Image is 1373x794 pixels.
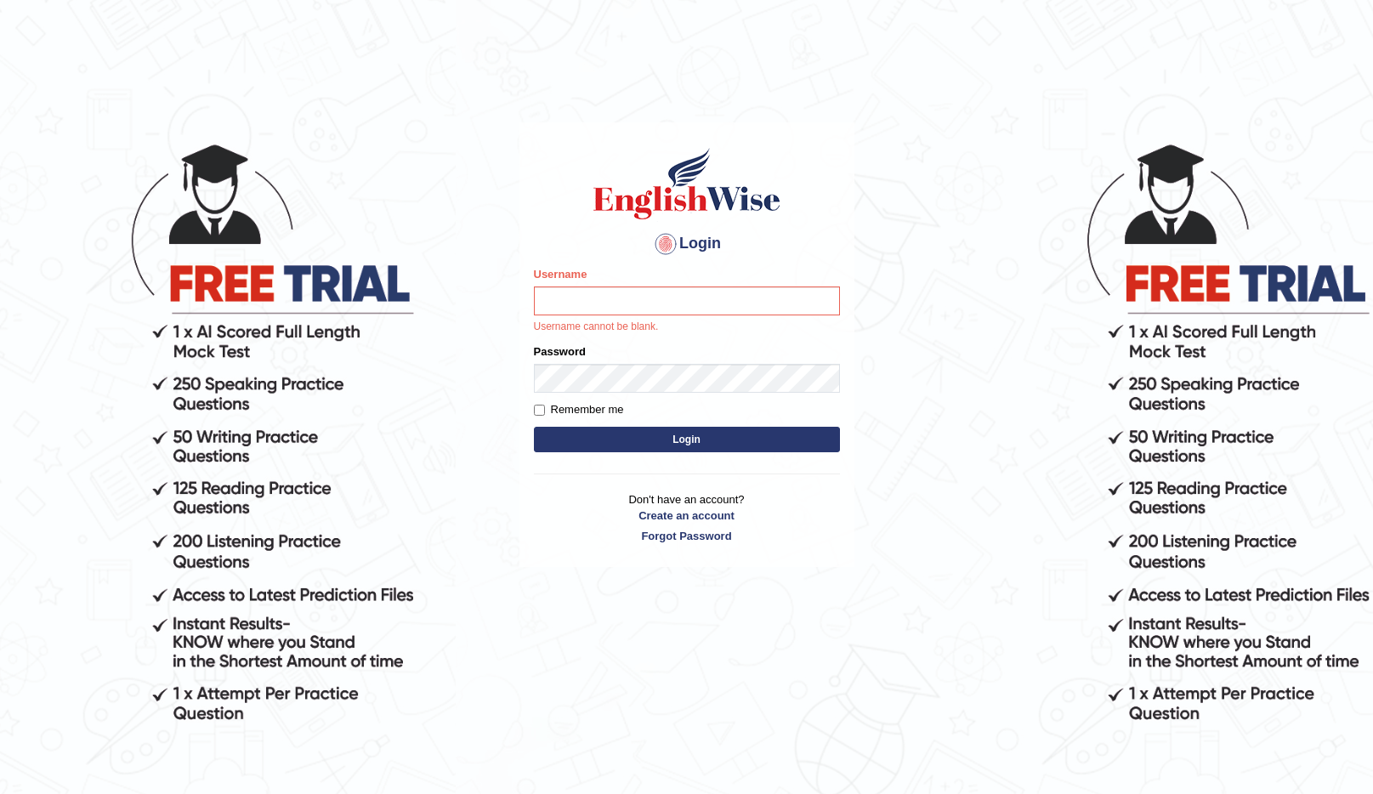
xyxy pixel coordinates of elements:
[534,491,840,544] p: Don't have an account?
[534,427,840,452] button: Login
[534,528,840,544] a: Forgot Password
[534,401,624,418] label: Remember me
[534,230,840,258] h4: Login
[590,145,784,222] img: Logo of English Wise sign in for intelligent practice with AI
[534,320,840,335] p: Username cannot be blank.
[534,405,545,416] input: Remember me
[534,508,840,524] a: Create an account
[534,266,587,282] label: Username
[534,343,586,360] label: Password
